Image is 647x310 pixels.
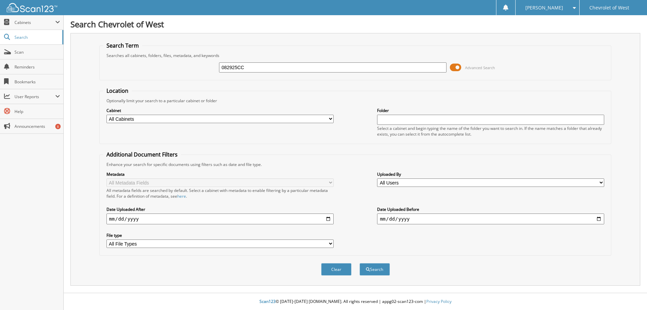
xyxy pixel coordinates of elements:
span: Scan123 [259,299,276,304]
span: Reminders [14,64,60,70]
legend: Search Term [103,42,142,49]
h1: Search Chevrolet of West [70,19,640,30]
div: © [DATE]-[DATE] [DOMAIN_NAME]. All rights reserved | appg02-scan123-com | [64,293,647,310]
input: start [106,214,334,224]
div: All metadata fields are searched by default. Select a cabinet with metadata to enable filtering b... [106,188,334,199]
label: Metadata [106,171,334,177]
label: Folder [377,108,604,113]
span: [PERSON_NAME] [525,6,563,10]
span: Chevrolet of West [589,6,629,10]
div: Searches all cabinets, folders, files, metadata, and keywords [103,53,608,58]
label: File type [106,232,334,238]
span: Cabinets [14,20,55,25]
div: 8 [55,124,61,129]
span: Search [14,34,59,40]
a: Privacy Policy [426,299,452,304]
span: Help [14,109,60,114]
div: Optionally limit your search to a particular cabinet or folder [103,98,608,104]
img: scan123-logo-white.svg [7,3,57,12]
button: Clear [321,263,351,276]
span: Announcements [14,123,60,129]
label: Cabinet [106,108,334,113]
span: Scan [14,49,60,55]
label: Date Uploaded Before [377,206,604,212]
div: Select a cabinet and begin typing the name of the folder you want to search in. If the name match... [377,125,604,137]
a: here [177,193,186,199]
label: Date Uploaded After [106,206,334,212]
legend: Additional Document Filters [103,151,181,158]
span: Advanced Search [465,65,495,70]
div: Enhance your search for specific documents using filters such as date and file type. [103,162,608,167]
span: Bookmarks [14,79,60,85]
legend: Location [103,87,132,94]
input: end [377,214,604,224]
label: Uploaded By [377,171,604,177]
button: Search [360,263,390,276]
span: User Reports [14,94,55,100]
